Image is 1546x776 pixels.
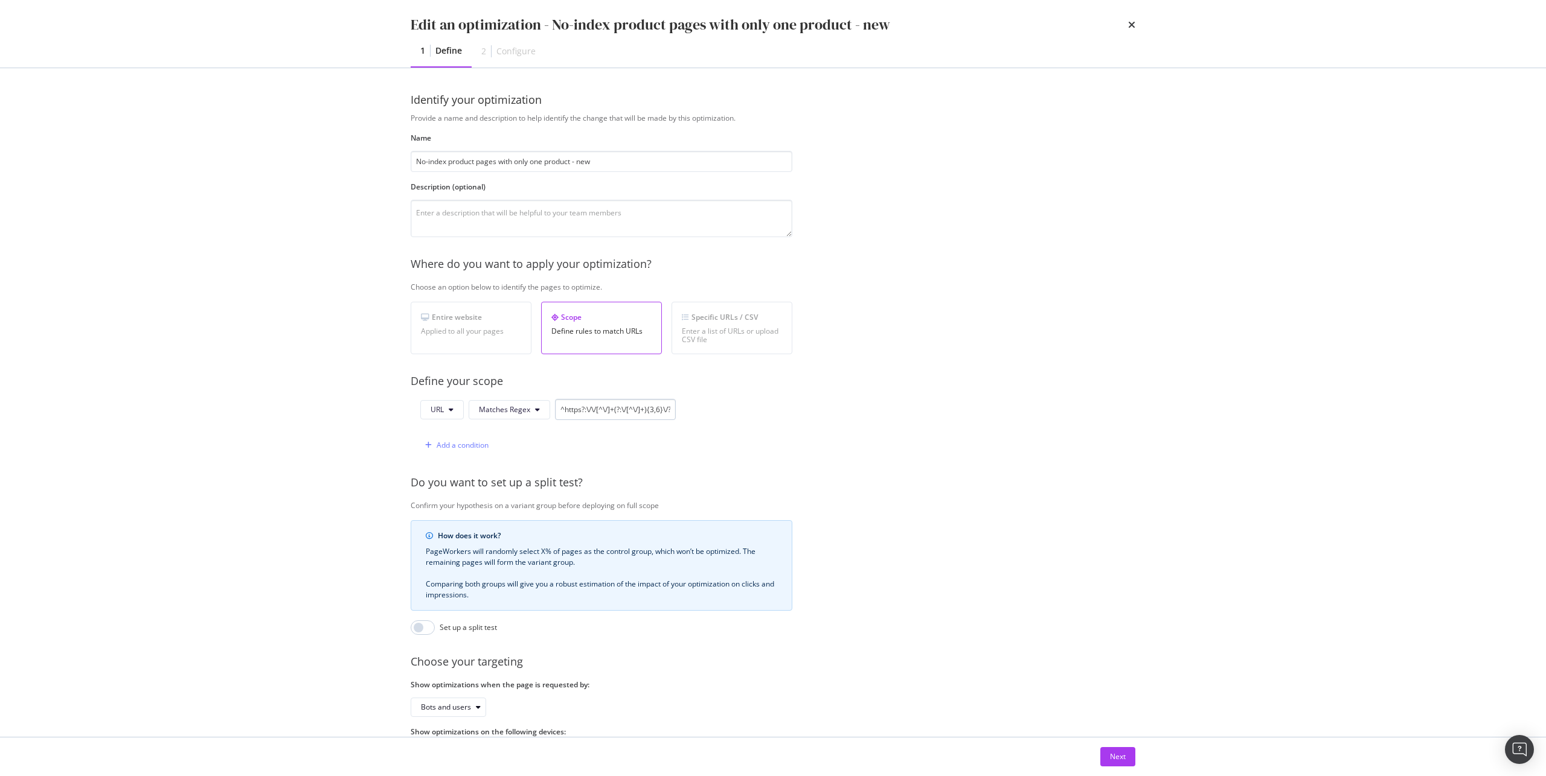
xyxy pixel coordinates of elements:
[411,113,1195,123] div: Provide a name and description to help identify the change that will be made by this optimization.
[426,546,777,600] div: PageWorkers will randomly select X% of pages as the control group, which won’t be optimized. The ...
[1100,747,1135,766] button: Next
[411,151,792,172] input: Enter an optimization name to easily find it back
[438,530,777,541] div: How does it work?
[421,704,471,711] div: Bots and users
[437,440,489,450] div: Add a condition
[481,45,486,57] div: 2
[421,312,521,322] div: Entire website
[435,45,462,57] div: Define
[1110,751,1126,762] div: Next
[411,374,1195,389] div: Define your scope
[551,327,652,336] div: Define rules to match URLs
[420,45,425,57] div: 1
[469,400,550,419] button: Matches Regex
[682,327,782,344] div: Enter a list of URLs or upload CSV file
[479,404,530,415] span: Matches Regex
[411,256,1195,272] div: Where do you want to apply your optimization?
[496,45,536,57] div: Configure
[551,312,652,322] div: Scope
[1505,735,1534,764] div: Open Intercom Messenger
[411,698,486,717] button: Bots and users
[411,500,1195,510] div: Confirm your hypothesis on a variant group before deploying on full scope
[411,92,1135,108] div: Identify your optimization
[411,14,890,35] div: Edit an optimization - No-index product pages with only one product - new
[411,182,792,192] label: Description (optional)
[411,475,1195,491] div: Do you want to set up a split test?
[411,520,792,611] div: info banner
[411,133,792,143] label: Name
[411,679,792,690] label: Show optimizations when the page is requested by:
[431,404,444,415] span: URL
[440,622,497,632] div: Set up a split test
[411,282,1195,292] div: Choose an option below to identify the pages to optimize.
[682,312,782,322] div: Specific URLs / CSV
[1128,14,1135,35] div: times
[421,327,521,336] div: Applied to all your pages
[411,654,1195,670] div: Choose your targeting
[411,727,792,737] label: Show optimizations on the following devices:
[420,436,489,455] button: Add a condition
[420,400,464,419] button: URL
